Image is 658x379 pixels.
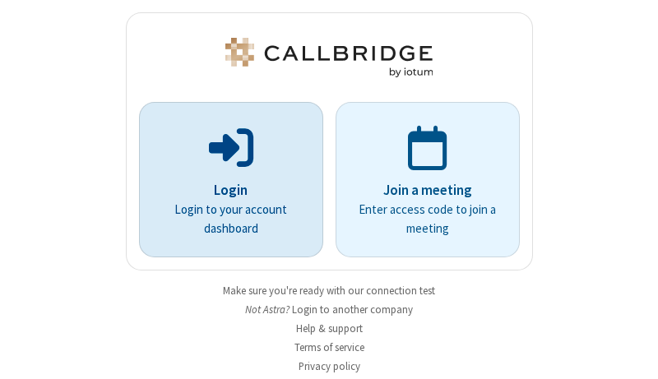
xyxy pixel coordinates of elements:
p: Enter access code to join a meeting [359,201,497,238]
p: Join a meeting [359,180,497,201]
li: Not Astra? [126,302,533,317]
a: Terms of service [294,340,364,354]
p: Login to your account dashboard [162,201,300,238]
a: Help & support [296,321,363,335]
p: Login [162,180,300,201]
button: LoginLogin to your account dashboard [139,102,323,257]
a: Privacy policy [299,359,360,373]
a: Make sure you're ready with our connection test [223,284,435,298]
button: Login to another company [292,302,413,317]
img: Astra [222,38,436,77]
a: Join a meetingEnter access code to join a meeting [336,102,520,257]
